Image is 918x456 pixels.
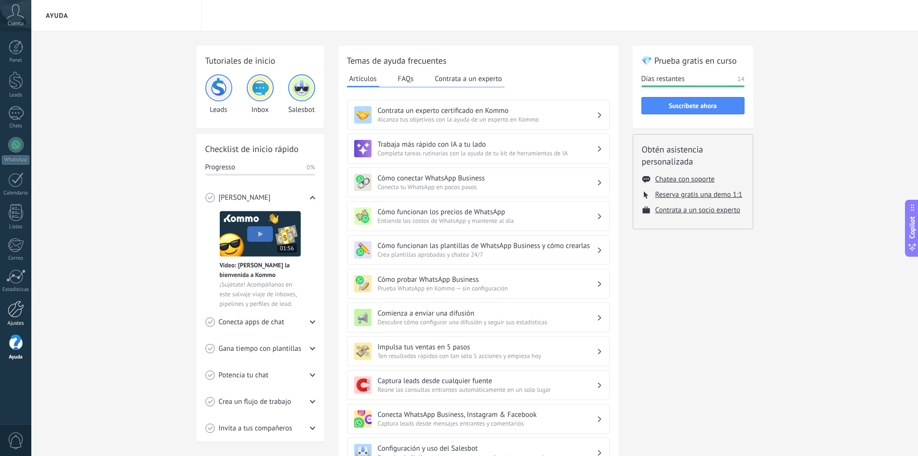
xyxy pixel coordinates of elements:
span: [PERSON_NAME] [219,193,271,203]
span: Suscríbete ahora [669,102,717,109]
span: Entiende los costos de WhatsApp y mantente al día [378,217,597,225]
div: Inbox [247,74,274,114]
span: Crea plantillas aprobadas y chatea 24/7 [378,250,597,259]
span: Cuenta [8,21,24,27]
span: Ten resultados rápidos con tan solo 5 acciones y empieza hoy [378,352,597,360]
span: Potencia tu chat [219,371,269,380]
div: Chats [2,123,30,129]
h2: Tutoriales de inicio [205,55,315,67]
button: Artículos [347,71,379,87]
img: Meet video [220,211,301,257]
h3: Cómo conectar WhatsApp Business [378,174,597,183]
h2: Checklist de inicio rápido [205,143,315,155]
h3: Trabaja más rápido con IA a tu lado [378,140,597,149]
div: Ayuda [2,354,30,360]
button: FAQs [396,71,416,86]
span: Gana tiempo con plantillas [219,344,302,354]
span: Captura leads desde mensajes entrantes y comentarios [378,419,597,428]
button: Contrata a un socio experto [655,206,741,215]
h3: Contrata un experto certificado en Kommo [378,106,597,115]
button: Chatea con soporte [655,175,715,184]
button: Contrata a un experto [432,71,504,86]
h3: Comienza a enviar una difusión [378,309,597,318]
span: Invita a tus compañeros [219,424,293,433]
h3: Captura leads desde cualquier fuente [378,376,597,386]
span: Progresso [205,163,235,172]
span: Días restantes [641,74,685,84]
button: Suscríbete ahora [641,97,745,114]
span: Conecta tu WhatsApp en pocos pasos [378,183,597,191]
span: Descubre cómo configurar una difusión y seguir sus estadísticas [378,318,597,326]
div: Leads [2,92,30,98]
h2: Temas de ayuda frecuentes [347,55,610,67]
h3: Impulsa tus ventas en 5 pasos [378,343,597,352]
h3: Configuración y uso del Salesbot [378,444,597,453]
div: Ajustes [2,320,30,327]
span: Vídeo: [PERSON_NAME] la bienvenida a Kommo [220,261,301,280]
span: 14 [737,74,744,84]
button: Reserva gratis una demo 1:1 [655,190,743,199]
div: WhatsApp [2,155,29,165]
div: Calendario [2,190,30,196]
div: Correo [2,255,30,262]
span: Copilot [907,216,917,238]
span: ¡Sujétate! Acompáñanos en este salvaje viaje de inboxes, pipelines y perfiles de lead. [220,280,301,309]
h2: Obtén asistencia personalizada [642,143,744,167]
div: Panel [2,57,30,64]
div: Estadísticas [2,287,30,293]
div: Salesbot [288,74,315,114]
span: Conecta apps de chat [219,318,284,327]
span: Completa tareas rutinarias con la ayuda de tu kit de herramientas de IA [378,149,597,157]
h3: Cómo funcionan las plantillas de WhatsApp Business y cómo crearlas [378,241,597,250]
h2: 💎 Prueba gratis en curso [641,55,745,67]
h3: Conecta WhatsApp Business, Instagram & Facebook [378,410,597,419]
span: Crea un flujo de trabajo [219,397,292,407]
span: Alcanza tus objetivos con la ayuda de un experto en Kommo [378,115,597,124]
h3: Cómo funcionan los precios de WhatsApp [378,207,597,217]
h3: Cómo probar WhatsApp Business [378,275,597,284]
span: Prueba WhatsApp en Kommo — sin configuración [378,284,597,292]
span: 0% [306,163,315,172]
div: Listas [2,224,30,230]
span: Reúne las consultas entrantes automáticamente en un solo lugar [378,386,597,394]
div: Leads [205,74,232,114]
